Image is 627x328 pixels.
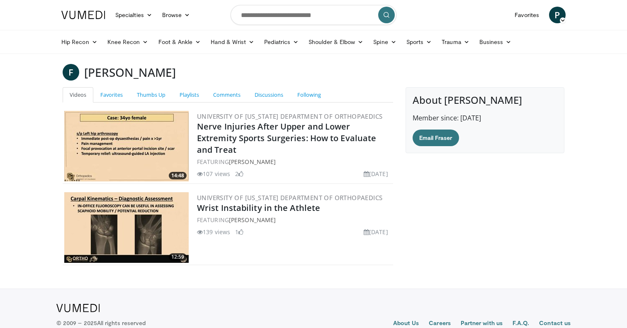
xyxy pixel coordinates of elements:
[235,228,243,236] li: 1
[110,7,157,23] a: Specialties
[197,193,382,202] a: University of [US_STATE] Department of Orthopaedics
[549,7,566,23] a: P
[510,7,544,23] a: Favorites
[206,87,248,103] a: Comments
[197,202,320,213] a: Wrist Instability in the Athlete
[197,228,230,236] li: 139 views
[197,157,391,166] div: FEATURING
[368,34,401,50] a: Spine
[437,34,474,50] a: Trauma
[206,34,259,50] a: Hand & Wrist
[197,112,382,120] a: University of [US_STATE] Department of Orthopaedics
[413,94,557,106] h4: About [PERSON_NAME]
[364,169,388,178] li: [DATE]
[64,192,189,263] a: 12:59
[63,87,93,103] a: Videos
[413,130,459,146] a: Email Fraser
[169,253,187,261] span: 12:59
[229,158,276,166] a: [PERSON_NAME]
[64,111,189,181] img: 223f2c9f-2695-4c3f-bc13-c68ff905e310.300x170_q85_crop-smart_upscale.jpg
[130,87,173,103] a: Thumbs Up
[173,87,206,103] a: Playlists
[197,215,391,224] div: FEATURING
[197,121,376,155] a: Nerve Injuries After Upper and Lower Extremity Sports Surgeries: How to Evaluate and Treat
[259,34,304,50] a: Pediatrics
[153,34,206,50] a: Foot & Ankle
[157,7,195,23] a: Browse
[97,319,146,326] span: All rights reserved
[64,192,189,263] img: 1b7832ab-de15-449d-806f-bdc860744354.300x170_q85_crop-smart_upscale.jpg
[64,111,189,181] a: 14:48
[169,172,187,179] span: 14:48
[304,34,368,50] a: Shoulder & Elbow
[248,87,290,103] a: Discussions
[102,34,153,50] a: Knee Recon
[231,5,396,25] input: Search topics, interventions
[401,34,437,50] a: Sports
[63,64,79,81] a: F
[56,34,102,50] a: Hip Recon
[474,34,517,50] a: Business
[290,87,328,103] a: Following
[197,169,230,178] li: 107 views
[364,228,388,236] li: [DATE]
[61,11,105,19] img: VuMedi Logo
[84,64,176,81] h3: [PERSON_NAME]
[235,169,243,178] li: 2
[93,87,130,103] a: Favorites
[56,304,100,312] img: VuMedi Logo
[413,113,557,123] p: Member since: [DATE]
[229,216,276,224] a: [PERSON_NAME]
[56,319,146,327] p: © 2009 – 2025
